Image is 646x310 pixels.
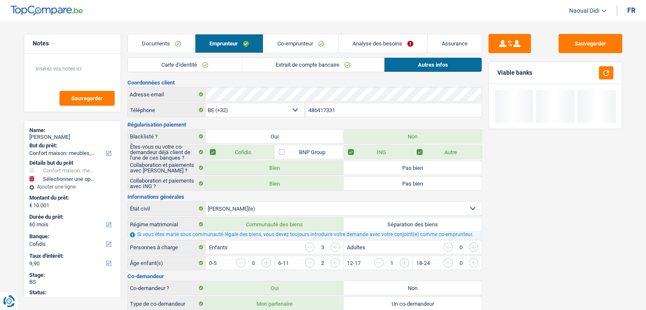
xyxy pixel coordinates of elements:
[627,6,635,14] div: fr
[250,260,257,266] div: 0
[127,122,482,127] h3: Régularisation paiement
[128,256,206,270] label: Âge enfant(s)
[428,34,482,53] a: Assurance
[206,161,344,175] label: Bien
[319,245,326,250] div: 3
[59,91,115,106] button: Sauvegarder
[347,245,365,250] label: Adultes
[29,214,114,220] label: Durée du prêt:
[29,142,114,149] label: But du prêt:
[29,134,116,141] div: [PERSON_NAME]
[29,202,32,209] span: €
[29,253,114,259] label: Taux d'intérêt:
[128,240,206,254] label: Personnes à charge
[412,145,481,159] label: Autre
[127,273,482,279] h3: Co-demandeur
[11,6,83,16] img: TopCompare Logo
[128,34,195,53] a: Documents
[344,281,482,295] label: Non
[29,184,116,190] div: Ajouter une ligne
[344,217,482,231] label: Séparation des biens
[71,96,103,101] span: Sauvegarder
[127,80,482,85] h3: Coordonnées client
[128,177,206,190] label: Collaboration et paiements avec ING ?
[562,4,607,18] a: Naoual Didi
[29,289,116,296] div: Status:
[127,87,205,101] label: Adresse email
[128,281,206,295] label: Co-demandeur ?
[274,145,343,159] label: BNP Group
[384,58,482,72] a: Autres infos
[569,7,599,14] span: Naoual Didi
[29,272,116,279] div: Stage:
[33,40,112,47] h5: Notes
[209,245,228,250] label: Enfants
[206,217,344,231] label: Communauté des biens
[195,34,263,53] a: Emprunteur
[128,202,206,215] label: État civil
[344,177,482,190] label: Pas bien
[29,233,114,240] label: Banque:
[128,161,206,175] label: Collaboration et paiements avec [PERSON_NAME] ?
[29,279,116,285] div: BS
[128,58,242,72] a: Carte d'identité
[206,177,344,190] label: Bien
[127,194,482,200] h3: Informations générales
[29,194,114,201] label: Montant du prêt:
[209,260,217,266] label: 0-5
[29,127,116,134] div: Name:
[206,281,344,295] label: Oui
[306,103,482,117] input: 401020304
[344,130,482,143] label: Non
[263,34,338,53] a: Co-emprunteur
[128,145,206,159] label: Êtes-vous ou votre co-demandeur déjà client de l'une de ces banques ?
[242,58,384,72] a: Extrait de compte bancaire
[128,217,206,231] label: Régime matrimonial
[29,160,116,166] div: Détails but du prêt
[339,34,427,53] a: Analyse des besoins
[206,130,344,143] label: Oui
[497,69,532,76] div: Viable banks
[206,145,274,159] label: Cofidis
[344,161,482,175] label: Pas bien
[344,145,412,159] label: ING
[559,34,622,53] button: Sauvegarder
[128,130,206,143] label: Blacklisté ?
[128,231,482,238] div: Si vous êtes marié sous communauté légale des biens, vous devez toujours introduire votre demande...
[457,245,465,250] div: 0
[29,296,116,303] div: open
[128,103,206,117] label: Téléphone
